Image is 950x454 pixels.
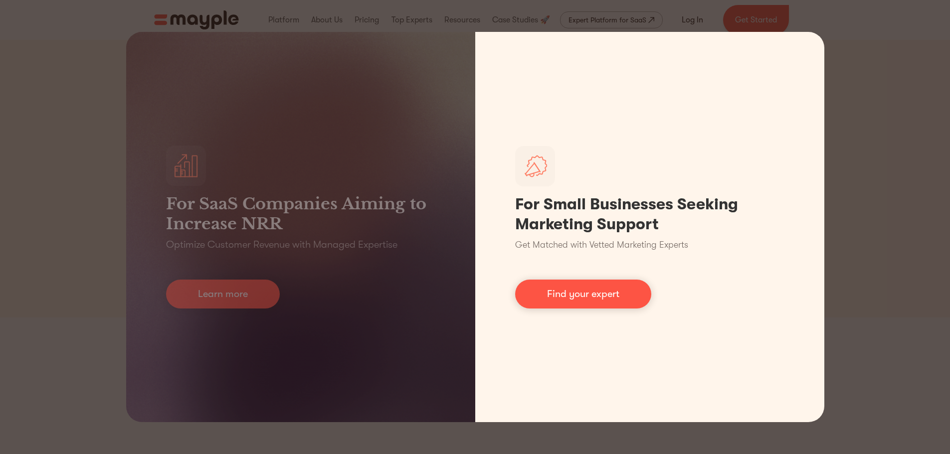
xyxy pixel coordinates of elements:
[166,280,280,308] a: Learn more
[166,194,435,234] h3: For SaaS Companies Aiming to Increase NRR
[515,194,784,234] h1: For Small Businesses Seeking Marketing Support
[166,238,397,252] p: Optimize Customer Revenue with Managed Expertise
[515,238,688,252] p: Get Matched with Vetted Marketing Experts
[515,280,651,308] a: Find your expert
